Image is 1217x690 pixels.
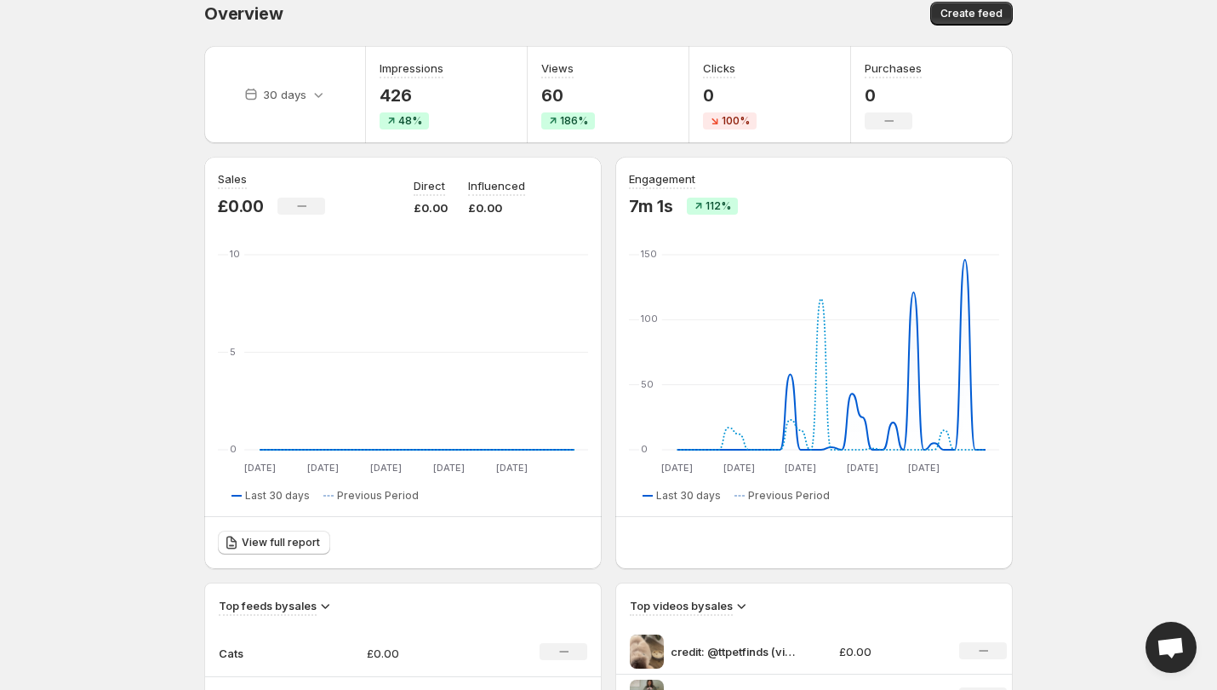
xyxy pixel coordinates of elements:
[940,7,1003,20] span: Create feed
[706,199,731,213] span: 112%
[785,462,816,474] text: [DATE]
[380,85,443,106] p: 426
[242,536,320,549] span: View full report
[496,462,528,474] text: [DATE]
[230,443,237,455] text: 0
[307,462,339,474] text: [DATE]
[433,462,465,474] text: [DATE]
[263,86,306,103] p: 30 days
[641,248,657,260] text: 150
[367,645,488,662] p: £0.00
[865,85,922,106] p: 0
[218,196,264,216] p: £0.00
[414,199,448,216] p: £0.00
[847,462,878,474] text: [DATE]
[380,60,443,77] h3: Impressions
[641,443,648,455] text: 0
[244,462,276,474] text: [DATE]
[703,85,757,106] p: 0
[414,177,445,194] p: Direct
[398,114,422,128] span: 48%
[541,85,595,106] p: 60
[204,3,283,24] span: Overview
[748,489,830,503] span: Previous Period
[468,199,525,216] p: £0.00
[671,643,798,660] p: credit: @ttpetfinds (via TikTok)
[703,60,735,77] h3: Clicks
[865,60,922,77] h3: Purchases
[230,248,240,260] text: 10
[629,196,673,216] p: 7m 1s
[1146,622,1197,673] a: Open chat
[661,462,693,474] text: [DATE]
[630,635,664,669] img: credit: @ttpetfinds (via TikTok)
[930,2,1013,26] button: Create feed
[630,597,733,614] h3: Top videos by sales
[641,378,654,390] text: 50
[468,177,525,194] p: Influenced
[723,462,755,474] text: [DATE]
[337,489,419,503] span: Previous Period
[218,170,247,187] h3: Sales
[641,313,658,325] text: 100
[560,114,588,128] span: 186%
[629,170,695,187] h3: Engagement
[219,645,304,662] p: Cats
[541,60,574,77] h3: Views
[219,597,317,614] h3: Top feeds by sales
[908,462,940,474] text: [DATE]
[245,489,310,503] span: Last 30 days
[839,643,940,660] p: £0.00
[230,346,236,358] text: 5
[218,531,330,555] a: View full report
[656,489,721,503] span: Last 30 days
[722,114,750,128] span: 100%
[370,462,402,474] text: [DATE]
